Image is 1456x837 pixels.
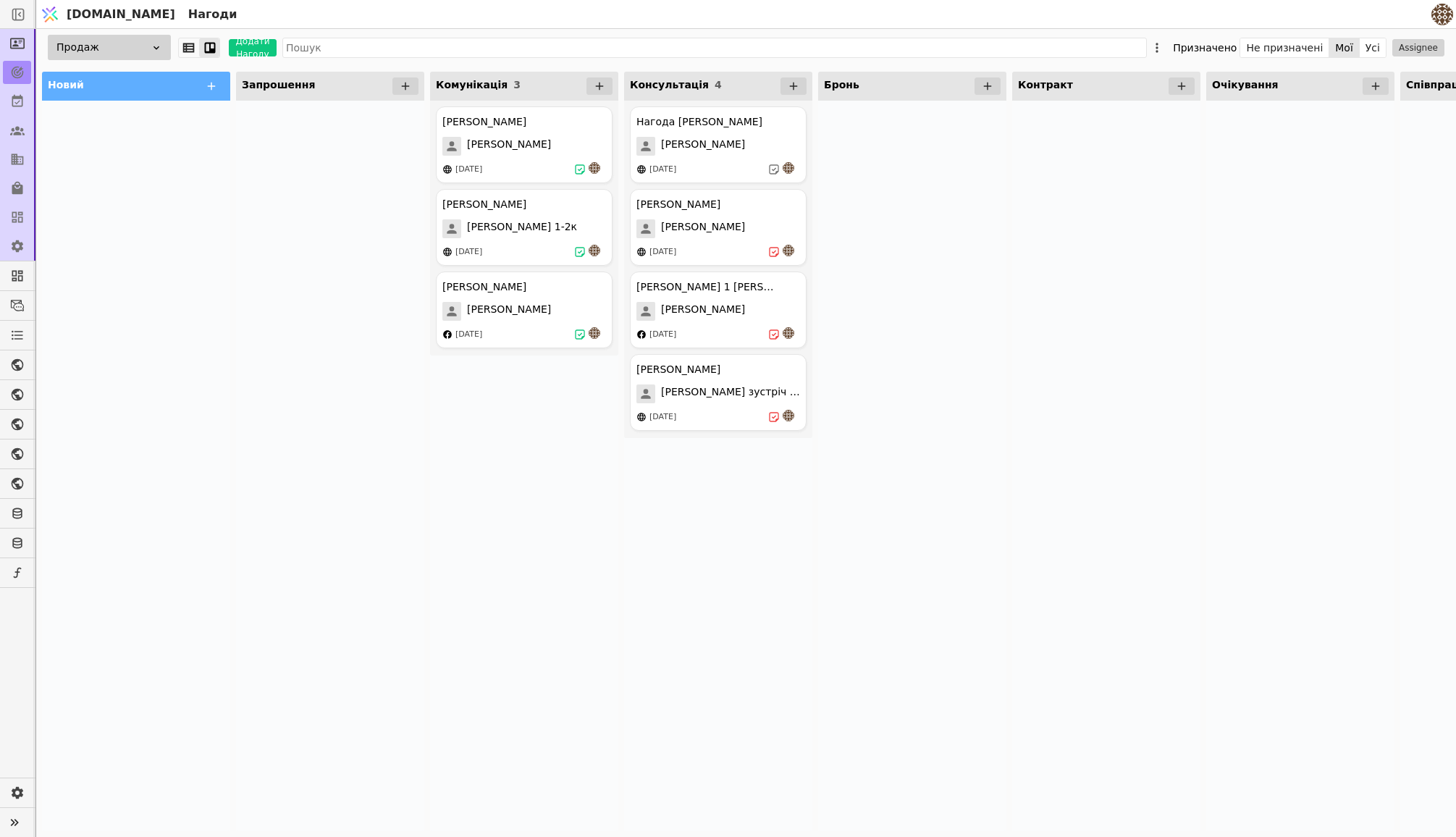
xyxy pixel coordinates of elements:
[1360,38,1386,58] button: Усі
[630,106,807,183] div: Нагода [PERSON_NAME][PERSON_NAME][DATE]an
[636,412,647,422] img: online-store.svg
[436,79,508,91] span: Комунікація
[636,279,774,295] div: [PERSON_NAME] 1 [PERSON_NAME]
[661,137,745,156] span: [PERSON_NAME]
[1173,38,1237,58] div: Призначено
[455,246,482,258] div: [DATE]
[1431,4,1453,25] img: 4183bec8f641d0a1985368f79f6ed469
[442,279,526,295] div: [PERSON_NAME]
[36,1,182,28] a: [DOMAIN_NAME]
[1392,39,1444,56] button: Assignee
[455,329,482,341] div: [DATE]
[783,410,794,421] img: an
[636,362,720,377] div: [PERSON_NAME]
[182,6,237,23] h2: Нагоди
[636,197,720,212] div: [PERSON_NAME]
[715,79,722,91] span: 4
[783,327,794,339] img: an
[1240,38,1329,58] button: Не призначені
[442,164,453,174] img: online-store.svg
[649,411,676,424] div: [DATE]
[67,6,175,23] span: [DOMAIN_NAME]
[589,162,600,174] img: an
[783,245,794,256] img: an
[436,189,613,266] div: [PERSON_NAME][PERSON_NAME] 1-2к[DATE]an
[649,329,676,341] div: [DATE]
[48,79,84,91] span: Новий
[467,219,577,238] span: [PERSON_NAME] 1-2к
[630,79,709,91] span: Консультація
[589,327,600,339] img: an
[649,246,676,258] div: [DATE]
[1329,38,1360,58] button: Мої
[442,329,453,340] img: facebook.svg
[589,245,600,256] img: an
[636,114,762,130] div: Нагода [PERSON_NAME]
[661,302,745,321] span: [PERSON_NAME]
[661,219,745,238] span: [PERSON_NAME]
[1018,79,1073,91] span: Контракт
[649,164,676,176] div: [DATE]
[436,272,613,348] div: [PERSON_NAME][PERSON_NAME][DATE]an
[442,114,526,130] div: [PERSON_NAME]
[783,162,794,174] img: an
[636,164,647,174] img: online-store.svg
[630,189,807,266] div: [PERSON_NAME][PERSON_NAME][DATE]an
[661,384,800,403] span: [PERSON_NAME] зустріч 13.08
[630,272,807,348] div: [PERSON_NAME] 1 [PERSON_NAME][PERSON_NAME][DATE]an
[229,39,277,56] button: Додати Нагоду
[1212,79,1279,91] span: Очікування
[436,106,613,183] div: [PERSON_NAME][PERSON_NAME][DATE]an
[442,197,526,212] div: [PERSON_NAME]
[442,247,453,257] img: online-store.svg
[39,1,61,28] img: Logo
[636,329,647,340] img: facebook.svg
[636,247,647,257] img: online-store.svg
[630,354,807,431] div: [PERSON_NAME][PERSON_NAME] зустріч 13.08[DATE]an
[48,35,171,60] div: Продаж
[455,164,482,176] div: [DATE]
[467,137,551,156] span: [PERSON_NAME]
[467,302,551,321] span: [PERSON_NAME]
[220,39,277,56] a: Додати Нагоду
[242,79,315,91] span: Запрошення
[513,79,521,91] span: 3
[282,38,1147,58] input: Пошук
[824,79,859,91] span: Бронь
